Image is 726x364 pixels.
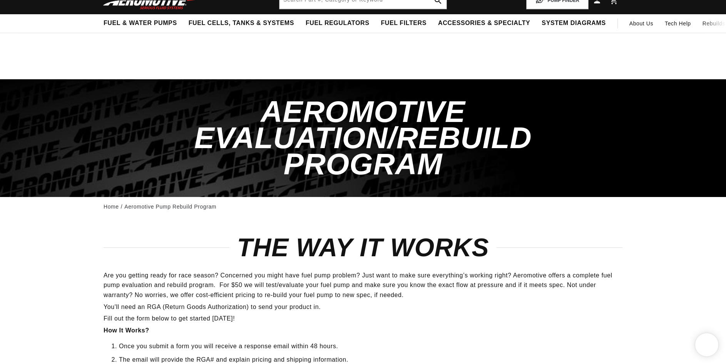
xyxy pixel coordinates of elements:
span: Accessories & Specialty [438,19,530,27]
a: Home [104,202,119,211]
a: About Us [624,14,659,33]
nav: breadcrumbs [104,202,622,211]
p: Are you getting ready for race season? Concerned you might have fuel pump problem? Just want to m... [104,270,622,300]
summary: Fuel & Water Pumps [98,14,183,32]
a: Aeromotive Pump Rebuild Program [124,202,216,211]
p: Fill out the form below to get started [DATE]! [104,314,622,324]
summary: Tech Help [659,14,697,33]
span: Fuel Regulators [306,19,369,27]
strong: How It Works? [104,327,149,334]
span: Fuel Filters [381,19,427,27]
summary: System Diagrams [536,14,611,32]
span: Fuel Cells, Tanks & Systems [189,19,294,27]
li: Once you submit a form you will receive a response email within 48 hours. [119,341,622,351]
summary: Fuel Cells, Tanks & Systems [183,14,300,32]
summary: Fuel Filters [375,14,432,32]
span: Aeromotive Evaluation/Rebuild Program [194,95,532,181]
span: About Us [629,20,653,27]
span: Tech Help [665,19,691,28]
span: Fuel & Water Pumps [104,19,177,27]
span: Rebuilds [703,19,725,28]
span: System Diagrams [542,19,606,27]
p: You'll need an RGA (Return Goods Authorization) to send your product in. [104,302,622,312]
summary: Accessories & Specialty [432,14,536,32]
h2: THE WAY IT WORKS [104,237,622,259]
summary: Fuel Regulators [300,14,375,32]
